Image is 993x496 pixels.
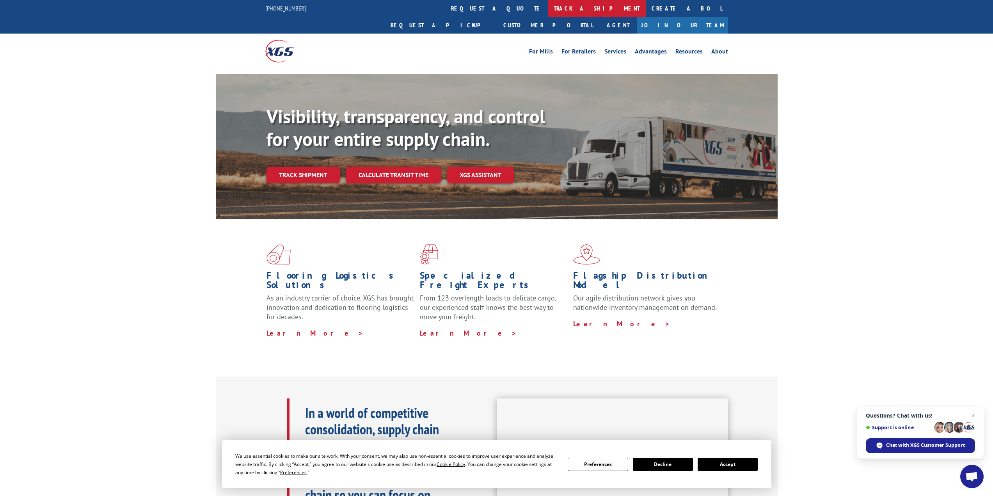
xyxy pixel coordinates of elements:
a: Customer Portal [497,17,599,34]
a: For Mills [529,48,553,57]
a: Track shipment [266,167,340,183]
img: xgs-icon-focused-on-flooring-red [420,244,438,265]
span: Close chat [968,411,978,420]
img: xgs-icon-flagship-distribution-model-red [573,244,600,265]
h1: Flooring Logistics Solutions [266,271,414,293]
b: Visibility, transparency, and control for your entire supply chain. [266,104,545,151]
span: As an industry carrier of choice, XGS has brought innovation and dedication to flooring logistics... [266,293,414,321]
button: Decline [633,458,693,471]
a: Services [604,48,626,57]
a: Agent [599,17,637,34]
span: Cookie Policy [437,461,465,468]
a: Learn More > [573,319,670,328]
p: From 123 overlength loads to delicate cargo, our experienced staff knows the best way to move you... [420,293,567,328]
span: Questions? Chat with us! [866,412,975,419]
a: Calculate transit time [346,167,441,183]
h1: Specialized Freight Experts [420,271,567,293]
div: Cookie Consent Prompt [222,440,771,488]
a: Learn More > [266,329,364,338]
button: Accept [698,458,758,471]
span: Our agile distribution network gives you nationwide inventory management on demand. [573,293,717,312]
a: About [711,48,728,57]
a: Resources [675,48,703,57]
span: Chat with XGS Customer Support [886,442,965,449]
div: Chat with XGS Customer Support [866,438,975,453]
a: Join Our Team [637,17,728,34]
a: XGS ASSISTANT [447,167,514,183]
img: xgs-icon-total-supply-chain-intelligence-red [266,244,291,265]
h1: Flagship Distribution Model [573,271,721,293]
div: We use essential cookies to make our site work. With your consent, we may also use non-essential ... [235,452,558,476]
a: For Retailers [561,48,596,57]
button: Preferences [568,458,628,471]
span: Support is online [866,425,931,430]
a: Learn More > [420,329,517,338]
a: Request a pickup [385,17,497,34]
a: Advantages [635,48,667,57]
a: [PHONE_NUMBER] [265,4,306,12]
div: Open chat [960,465,984,488]
span: Preferences [280,469,307,476]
